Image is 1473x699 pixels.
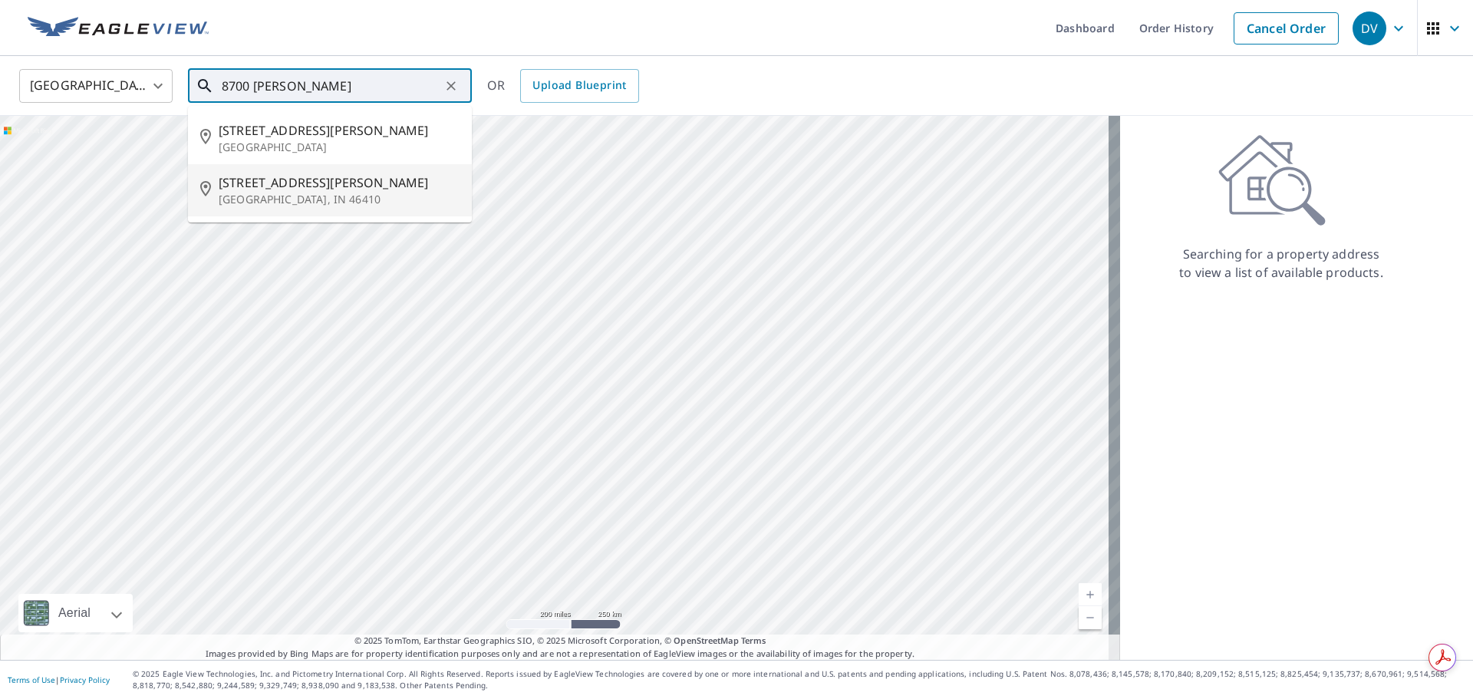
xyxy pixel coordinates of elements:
[54,594,95,632] div: Aerial
[133,668,1465,691] p: © 2025 Eagle View Technologies, Inc. and Pictometry International Corp. All Rights Reserved. Repo...
[222,64,440,107] input: Search by address or latitude-longitude
[1353,12,1386,45] div: DV
[1234,12,1339,45] a: Cancel Order
[18,594,133,632] div: Aerial
[60,674,110,685] a: Privacy Policy
[1079,606,1102,629] a: Current Level 5, Zoom Out
[8,675,110,684] p: |
[532,76,626,95] span: Upload Blueprint
[219,192,460,207] p: [GEOGRAPHIC_DATA], IN 46410
[520,69,638,103] a: Upload Blueprint
[19,64,173,107] div: [GEOGRAPHIC_DATA]
[219,140,460,155] p: [GEOGRAPHIC_DATA]
[674,635,738,646] a: OpenStreetMap
[219,121,460,140] span: [STREET_ADDRESS][PERSON_NAME]
[1079,583,1102,606] a: Current Level 5, Zoom In
[440,75,462,97] button: Clear
[741,635,766,646] a: Terms
[219,173,460,192] span: [STREET_ADDRESS][PERSON_NAME]
[28,17,209,40] img: EV Logo
[8,674,55,685] a: Terms of Use
[354,635,766,648] span: © 2025 TomTom, Earthstar Geographics SIO, © 2025 Microsoft Corporation, ©
[487,69,639,103] div: OR
[1178,245,1384,282] p: Searching for a property address to view a list of available products.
